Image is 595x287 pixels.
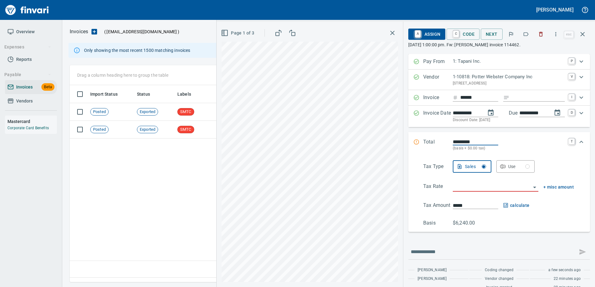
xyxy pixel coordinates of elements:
p: Tax Amount [423,202,453,209]
p: Due [509,109,538,117]
a: P [569,58,575,64]
a: I [569,94,575,100]
div: Use [508,163,530,171]
div: Only showing the most recent 1500 matching invoices [84,45,190,56]
span: [PERSON_NAME] [418,267,447,273]
p: $6,240.00 [453,219,482,227]
a: D [569,109,575,116]
p: [DATE] 1:00:00 pm. Fw: [PERSON_NAME] invoice 114462. [408,42,590,48]
span: 22 minutes ago [554,276,581,282]
button: Payable [2,69,54,80]
span: SMTC [178,127,194,133]
p: Drag a column heading here to group the table [77,72,168,78]
button: More [549,27,563,41]
span: Code [452,29,475,39]
h6: Mastercard [7,118,57,125]
div: Expand [408,70,590,90]
p: Vendor [423,73,453,86]
p: Total [423,138,453,152]
button: change due date [550,105,565,120]
span: Import Status [90,90,126,98]
button: Labels [519,27,533,41]
span: Coding changed [485,267,513,273]
a: C [453,30,459,37]
p: Discount Date: [DATE] [453,117,565,123]
a: V [569,73,575,80]
button: calculate [503,202,530,209]
span: SMTC [178,109,194,115]
svg: Invoice description [503,94,509,101]
nav: breadcrumb [70,28,88,35]
p: Pay From [423,58,453,66]
span: Labels [177,90,199,98]
a: Overview [5,25,57,39]
span: Status [137,90,158,98]
p: 1: Tapani Inc. [453,58,565,65]
span: a few seconds ago [548,267,581,273]
div: Expand [408,90,590,106]
span: Posted [91,127,108,133]
div: Expand [408,158,590,232]
a: esc [564,31,574,38]
p: [STREET_ADDRESS] [453,80,565,87]
span: Beta [41,84,54,91]
p: Invoice [423,94,453,102]
button: CCode [447,29,480,40]
span: Next [486,30,498,38]
span: Exported [137,109,158,115]
p: 1-10818: Potter Webster Company Inc [453,73,565,80]
span: Status [137,90,150,98]
a: A [415,30,421,37]
button: [PERSON_NAME] [535,5,575,15]
span: Overview [16,28,35,36]
span: Expenses [4,43,51,51]
button: Next [481,29,503,40]
a: Reports [5,52,57,66]
span: Reports [16,56,32,63]
span: Exported [137,127,158,133]
button: Page 1 of 3 [220,27,257,39]
div: Expand [408,132,590,158]
button: Upload an Invoice [88,28,101,35]
span: [EMAIL_ADDRESS][DOMAIN_NAME] [106,29,177,35]
button: Use [496,160,535,173]
span: Invoices [16,83,33,91]
button: change date [483,105,498,120]
a: InvoicesBeta [5,80,57,94]
a: Corporate Card Benefits [7,126,49,130]
span: Vendor changed [485,276,513,282]
button: Flag [504,27,518,41]
span: [PERSON_NAME] [418,276,447,282]
span: Assign [413,29,440,39]
p: Basis [423,219,453,227]
p: Invoices [70,28,88,35]
button: Open [530,183,539,192]
svg: Invoice number [453,94,458,101]
div: Expand [408,54,590,70]
button: Sales [453,160,491,173]
span: Vendors [16,97,33,105]
span: Close invoice [563,27,590,42]
div: Sales [465,163,486,171]
a: Vendors [5,94,57,108]
p: ( ) [101,29,179,35]
img: Finvari [4,2,50,17]
span: Posted [91,109,108,115]
span: Page 1 of 3 [222,29,254,37]
span: Import Status [90,90,118,98]
h5: [PERSON_NAME] [536,7,574,13]
p: Invoice Date [423,109,453,123]
span: Payable [4,71,51,79]
span: Labels [177,90,191,98]
p: Tax Rate [423,183,453,192]
td: [DATE] [214,103,248,121]
button: Discard [534,27,548,41]
td: [DATE] [214,121,248,139]
p: (basis + $0.00 tax) [453,145,565,152]
button: + misc amount [543,183,574,191]
a: T [569,138,575,144]
div: Expand [408,106,590,127]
